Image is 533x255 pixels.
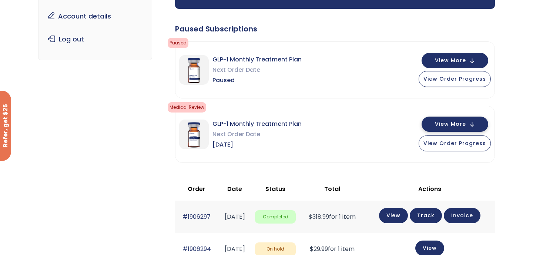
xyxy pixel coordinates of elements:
span: $ [310,245,314,253]
span: Total [324,185,340,193]
span: Paused [168,38,188,48]
button: View Order Progress [419,135,491,151]
a: Account details [44,9,147,24]
span: Next Order Date [212,65,302,75]
span: View Order Progress [423,75,486,83]
a: Invoice [444,208,480,223]
span: Order [188,185,205,193]
span: View More [435,58,466,63]
span: Next Order Date [212,129,302,140]
span: 29.99 [310,245,328,253]
a: Log out [44,31,147,47]
time: [DATE] [225,212,245,221]
span: GLP-1 Monthly Treatment Plan [212,54,302,65]
a: View [379,208,408,223]
a: #1906297 [182,212,211,221]
button: View More [422,53,488,68]
span: Actions [418,185,441,193]
a: #1906294 [182,245,211,253]
span: Paused [212,75,302,85]
span: Date [227,185,242,193]
span: View Order Progress [423,140,486,147]
button: View Order Progress [419,71,491,87]
time: [DATE] [225,245,245,253]
img: GLP-1 Monthly Treatment Plan [179,120,209,149]
span: Completed [255,210,296,224]
span: Status [265,185,285,193]
span: 318.99 [309,212,329,221]
span: View More [435,122,466,127]
img: GLP-1 Monthly Treatment Plan [179,55,209,85]
span: [DATE] [212,140,302,150]
div: Paused Subscriptions [175,24,495,34]
span: $ [309,212,312,221]
button: View More [422,117,488,132]
td: for 1 item [299,201,365,233]
span: Medical Review [168,102,206,113]
a: Track [410,208,442,223]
